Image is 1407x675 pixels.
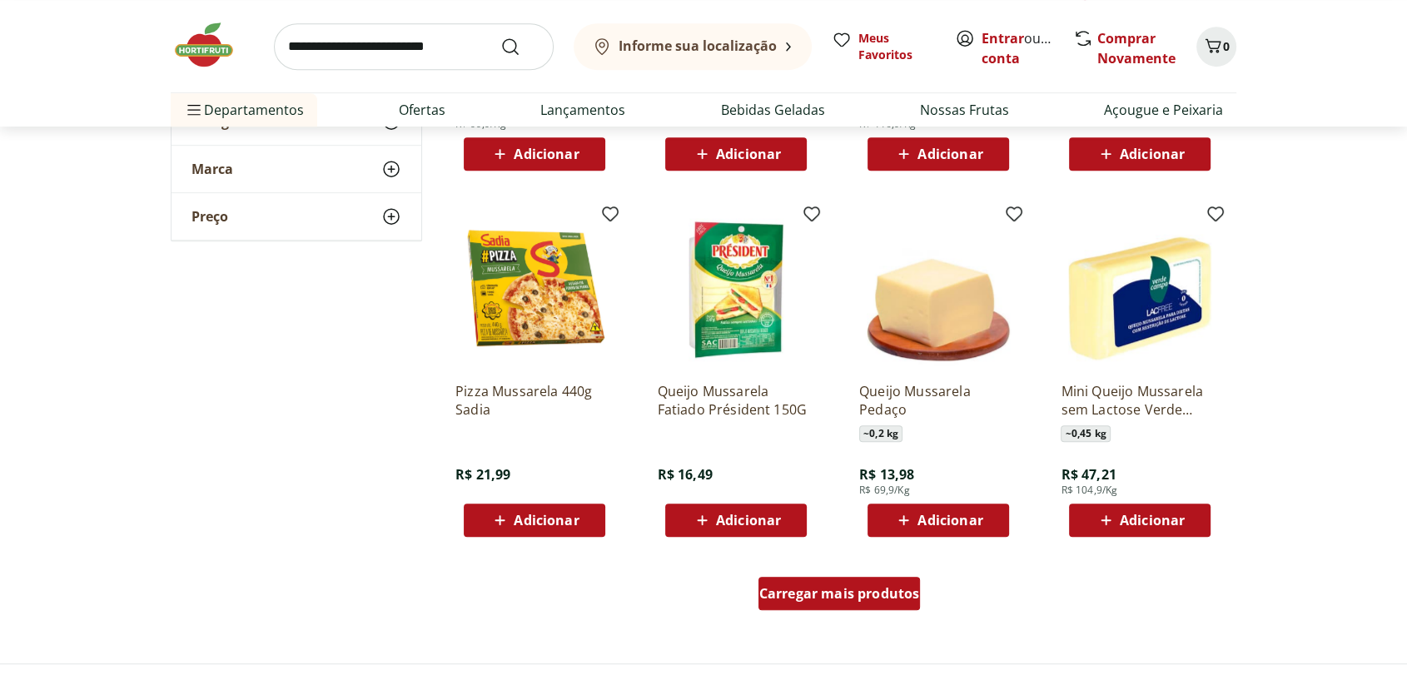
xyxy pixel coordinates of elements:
[172,146,421,192] button: Marca
[917,514,982,527] span: Adicionar
[172,193,421,240] button: Preço
[868,504,1009,537] button: Adicionar
[1120,147,1185,161] span: Adicionar
[859,465,914,484] span: R$ 13,98
[1061,484,1117,497] span: R$ 104,9/Kg
[920,100,1009,120] a: Nossas Frutas
[1104,100,1223,120] a: Açougue e Peixaria
[1061,211,1219,369] img: Mini Queijo Mussarela sem Lactose Verde Campo Lacfree Unidade
[1196,27,1236,67] button: Carrinho
[514,514,579,527] span: Adicionar
[859,425,902,442] span: ~ 0,2 kg
[721,100,825,120] a: Bebidas Geladas
[455,465,510,484] span: R$ 21,99
[455,382,614,419] a: Pizza Mussarela 440g Sadia
[859,382,1017,419] a: Queijo Mussarela Pedaço
[859,484,910,497] span: R$ 69,9/Kg
[982,29,1073,67] a: Criar conta
[982,28,1056,68] span: ou
[759,587,920,600] span: Carregar mais produtos
[574,23,812,70] button: Informe sua localização
[171,20,254,70] img: Hortifruti
[184,90,204,130] button: Menu
[514,147,579,161] span: Adicionar
[274,23,554,70] input: search
[917,147,982,161] span: Adicionar
[540,100,625,120] a: Lançamentos
[1061,425,1110,442] span: ~ 0,45 kg
[619,37,777,55] b: Informe sua localização
[1061,465,1116,484] span: R$ 47,21
[399,100,445,120] a: Ofertas
[716,147,781,161] span: Adicionar
[665,137,807,171] button: Adicionar
[500,37,540,57] button: Submit Search
[464,504,605,537] button: Adicionar
[858,30,935,63] span: Meus Favoritos
[184,90,304,130] span: Departamentos
[455,211,614,369] img: Pizza Mussarela 440g Sadia
[1069,137,1211,171] button: Adicionar
[1120,514,1185,527] span: Adicionar
[758,577,921,617] a: Carregar mais produtos
[832,30,935,63] a: Meus Favoritos
[1097,29,1176,67] a: Comprar Novamente
[191,208,228,225] span: Preço
[1061,382,1219,419] a: Mini Queijo Mussarela sem Lactose Verde Campo Lacfree Unidade
[1223,38,1230,54] span: 0
[716,514,781,527] span: Adicionar
[859,211,1017,369] img: Queijo Mussarela Pedaço
[657,465,712,484] span: R$ 16,49
[464,137,605,171] button: Adicionar
[868,137,1009,171] button: Adicionar
[657,382,815,419] a: Queijo Mussarela Fatiado Président 150G
[1069,504,1211,537] button: Adicionar
[191,161,233,177] span: Marca
[657,211,815,369] img: Queijo Mussarela Fatiado Président 150G
[982,29,1024,47] a: Entrar
[665,504,807,537] button: Adicionar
